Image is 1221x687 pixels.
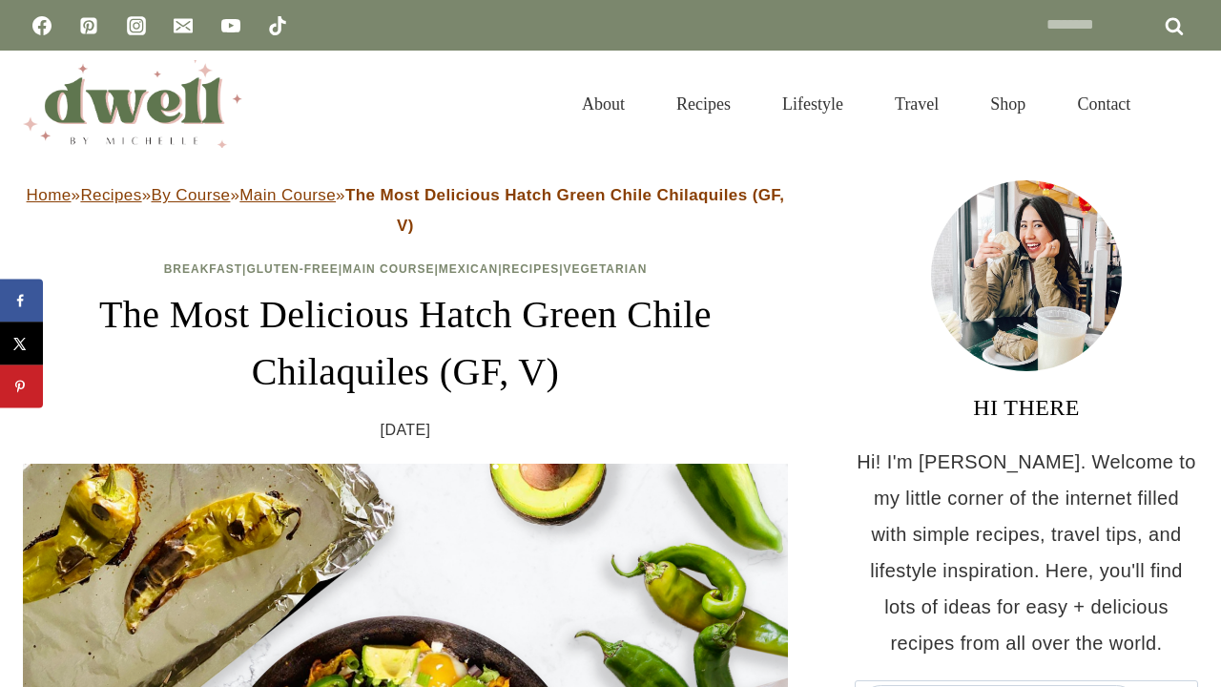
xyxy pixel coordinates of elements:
[342,262,434,276] a: Main Course
[1051,71,1156,137] a: Contact
[345,186,784,235] strong: The Most Delicious Hatch Green Chile Chilaquiles (GF, V)
[855,444,1198,661] p: Hi! I'm [PERSON_NAME]. Welcome to my little corner of the internet filled with simple recipes, tr...
[212,7,250,45] a: YouTube
[259,7,297,45] a: TikTok
[27,186,72,204] a: Home
[164,7,202,45] a: Email
[756,71,869,137] a: Lifestyle
[80,186,141,204] a: Recipes
[1166,88,1198,120] button: View Search Form
[23,286,788,401] h1: The Most Delicious Hatch Green Chile Chilaquiles (GF, V)
[70,7,108,45] a: Pinterest
[564,262,648,276] a: Vegetarian
[651,71,756,137] a: Recipes
[855,390,1198,425] h3: HI THERE
[381,416,431,445] time: [DATE]
[27,186,785,235] span: » » » »
[23,60,242,148] img: DWELL by michelle
[23,7,61,45] a: Facebook
[246,262,338,276] a: Gluten-Free
[239,186,336,204] a: Main Course
[556,71,651,137] a: About
[164,262,648,276] span: | | | | |
[439,262,498,276] a: Mexican
[164,262,242,276] a: Breakfast
[869,71,964,137] a: Travel
[556,71,1156,137] nav: Primary Navigation
[117,7,155,45] a: Instagram
[151,186,230,204] a: By Course
[502,262,559,276] a: Recipes
[964,71,1051,137] a: Shop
